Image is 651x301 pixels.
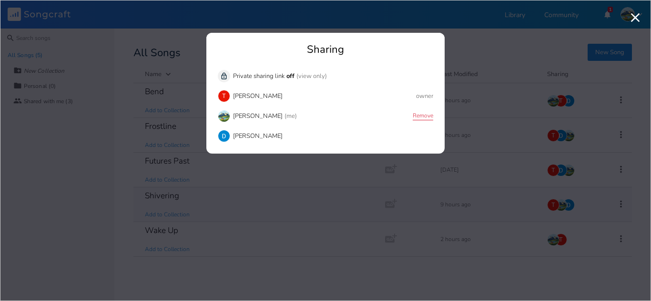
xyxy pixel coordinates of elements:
[233,113,283,119] div: [PERSON_NAME]
[286,73,295,79] div: off
[285,113,297,119] div: (me)
[218,130,230,142] img: Dhruv Karamchandani
[233,73,285,79] div: Private sharing link
[218,44,433,55] div: Sharing
[413,112,433,120] button: Remove
[218,90,230,102] div: Thompson Gerard
[296,73,327,79] div: (view only)
[218,110,230,122] img: brooks mclanahan
[233,93,283,99] div: [PERSON_NAME]
[416,93,433,99] div: owner
[233,133,283,139] div: [PERSON_NAME]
